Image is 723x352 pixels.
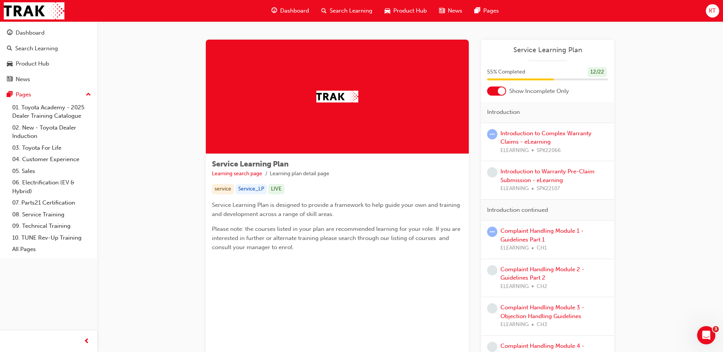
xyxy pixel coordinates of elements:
div: Product Hub [16,59,49,68]
span: 3 [713,326,719,332]
a: Dashboard [3,26,94,40]
a: 05. Sales [9,165,94,177]
span: search-icon [7,45,12,52]
span: ELEARNING [500,282,529,291]
span: guage-icon [7,30,13,37]
button: DashboardSearch LearningProduct HubNews [3,24,94,88]
a: 03. Toyota For Life [9,142,94,154]
a: All Pages [9,243,94,255]
a: 08. Service Training [9,209,94,221]
a: pages-iconPages [468,3,505,19]
a: 06. Electrification (EV & Hybrid) [9,177,94,197]
span: Service Learning Plan is designed to provide a framework to help guide your own and training and ... [212,202,462,218]
li: Learning plan detail page [270,170,329,178]
a: Introduction to Complex Warranty Claims - eLearning [500,130,592,146]
a: Service Learning Plan [487,46,608,54]
iframe: Intercom live chat [697,326,715,344]
a: 04. Customer Experience [9,154,94,165]
span: News [448,6,462,15]
span: search-icon [321,6,327,16]
span: prev-icon [84,337,90,346]
span: CH1 [537,244,547,253]
span: Introduction continued [487,206,548,214]
a: 07. Parts21 Certification [9,197,94,209]
span: learningRecordVerb_NONE-icon [487,342,497,352]
span: Product Hub [393,6,427,15]
span: Dashboard [280,6,309,15]
button: KT [706,4,719,18]
div: Pages [16,90,31,99]
div: 12 / 22 [588,67,607,77]
span: news-icon [7,76,13,83]
span: SPK22107 [537,184,560,193]
span: Pages [483,6,499,15]
span: Search Learning [330,6,372,15]
img: Trak [4,2,64,19]
span: car-icon [7,61,13,67]
a: 09. Technical Training [9,220,94,232]
span: ELEARNING [500,244,529,253]
a: 01. Toyota Academy - 2025 Dealer Training Catalogue [9,102,94,122]
a: Product Hub [3,57,94,71]
span: pages-icon [475,6,480,16]
span: ELEARNING [500,184,529,193]
a: car-iconProduct Hub [378,3,433,19]
span: learningRecordVerb_ATTEMPT-icon [487,129,497,139]
a: Learning search page [212,170,262,177]
div: News [16,75,30,84]
span: up-icon [86,90,91,100]
button: Pages [3,88,94,102]
a: News [3,72,94,86]
span: learningRecordVerb_NONE-icon [487,303,497,314]
span: news-icon [439,6,445,16]
span: ELEARNING [500,146,529,155]
span: KT [709,6,716,15]
a: search-iconSearch Learning [315,3,378,19]
a: Complaint Handling Module 3 - Objection Handling Guidelines [500,304,584,320]
a: 02. New - Toyota Dealer Induction [9,122,94,142]
span: CH2 [537,282,547,291]
span: SPK22066 [537,146,561,155]
a: Complaint Handling Module 1 - Guidelines Part 1 [500,227,584,243]
a: Introduction to Warranty Pre-Claim Submission - eLearning [500,168,595,184]
div: service [212,184,234,194]
span: 55 % Completed [487,68,525,77]
div: Dashboard [16,29,45,37]
span: pages-icon [7,91,13,98]
a: guage-iconDashboard [265,3,315,19]
div: Search Learning [15,44,58,53]
span: Introduction [487,108,520,117]
a: news-iconNews [433,3,468,19]
a: 10. TUNE Rev-Up Training [9,232,94,244]
span: CH3 [537,320,547,329]
div: Service_LP [236,184,267,194]
span: Service Learning Plan [212,160,289,168]
span: Please note: the courses listed in your plan are recommended learning for your role. If you are i... [212,226,462,251]
div: LIVE [268,184,284,194]
span: ELEARNING [500,320,529,329]
img: Trak [316,91,358,102]
span: car-icon [385,6,390,16]
a: Search Learning [3,42,94,56]
span: Show Incomplete Only [509,87,569,96]
span: learningRecordVerb_NONE-icon [487,265,497,275]
a: Complaint Handling Module 2 - Guidelines Part 2 [500,266,584,282]
span: learningRecordVerb_NONE-icon [487,167,497,178]
span: learningRecordVerb_ATTEMPT-icon [487,227,497,237]
span: guage-icon [271,6,277,16]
